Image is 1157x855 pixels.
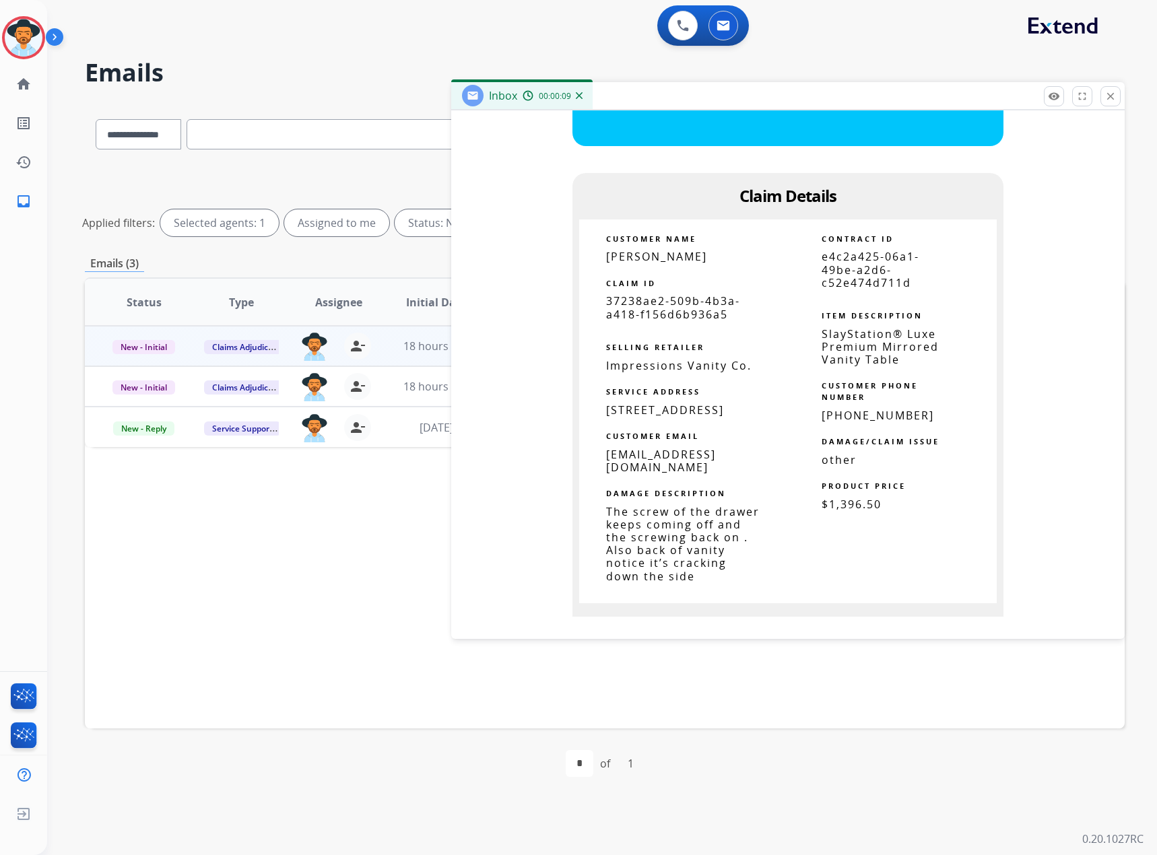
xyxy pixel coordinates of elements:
[204,380,296,395] span: Claims Adjudication
[301,373,328,401] img: agent-avatar
[350,419,366,436] mat-icon: person_remove
[112,380,175,395] span: New - Initial
[160,209,279,236] div: Selected agents: 1
[606,386,700,397] strong: SERVICE ADDRESS
[406,294,467,310] span: Initial Date
[315,294,362,310] span: Assignee
[822,408,934,423] span: [PHONE_NUMBER]
[606,342,704,352] strong: SELLING RETAILER
[606,249,707,264] span: [PERSON_NAME]
[113,421,174,436] span: New - Reply
[403,339,470,353] span: 18 hours ago
[85,59,1125,86] h2: Emails
[229,294,254,310] span: Type
[112,340,175,354] span: New - Initial
[822,497,882,512] span: $1,396.50
[606,447,716,475] span: [EMAIL_ADDRESS][DOMAIN_NAME]
[301,414,328,442] img: agent-avatar
[395,209,537,236] div: Status: New - Initial
[606,358,752,373] span: Impressions Vanity Co.
[822,380,918,402] strong: CUSTOMER PHONE NUMBER
[403,379,470,394] span: 18 hours ago
[85,255,144,272] p: Emails (3)
[1048,90,1060,102] mat-icon: remove_red_eye
[617,750,644,777] div: 1
[606,431,699,441] strong: CUSTOMER EMAIL
[15,115,32,131] mat-icon: list_alt
[739,184,836,207] span: Claim Details
[822,436,939,446] strong: DAMAGE/CLAIM ISSUE
[15,76,32,92] mat-icon: home
[301,333,328,361] img: agent-avatar
[822,481,906,491] strong: PRODUCT PRICE
[606,294,740,321] span: 37238ae2-509b-4b3a-a418-f156d6b936a5
[822,310,923,320] strong: ITEM DESCRIPTION
[822,234,894,244] strong: CONTRACT ID
[606,278,656,288] strong: CLAIM ID
[82,215,155,231] p: Applied filters:
[600,755,610,772] div: of
[606,488,726,498] strong: DAMAGE DESCRIPTION
[1082,831,1144,847] p: 0.20.1027RC
[822,452,857,467] span: other
[5,19,42,57] img: avatar
[822,249,919,289] span: e4c2a425-06a1-49be-a2d6-c52e474d711d
[15,154,32,170] mat-icon: history
[350,338,366,354] mat-icon: person_remove
[606,403,724,417] span: [STREET_ADDRESS]
[204,340,296,354] span: Claims Adjudication
[350,378,366,395] mat-icon: person_remove
[606,504,760,584] span: The screw of the drawer keeps coming off and the screwing back on . Also back of vanity notice it...
[1104,90,1117,102] mat-icon: close
[539,91,571,102] span: 00:00:09
[489,88,517,103] span: Inbox
[420,420,453,435] span: [DATE]
[15,193,32,209] mat-icon: inbox
[127,294,162,310] span: Status
[822,327,939,367] span: SlayStation® Luxe Premium Mirrored Vanity Table
[204,421,281,436] span: Service Support
[284,209,389,236] div: Assigned to me
[606,234,696,244] strong: CUSTOMER NAME
[1076,90,1088,102] mat-icon: fullscreen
